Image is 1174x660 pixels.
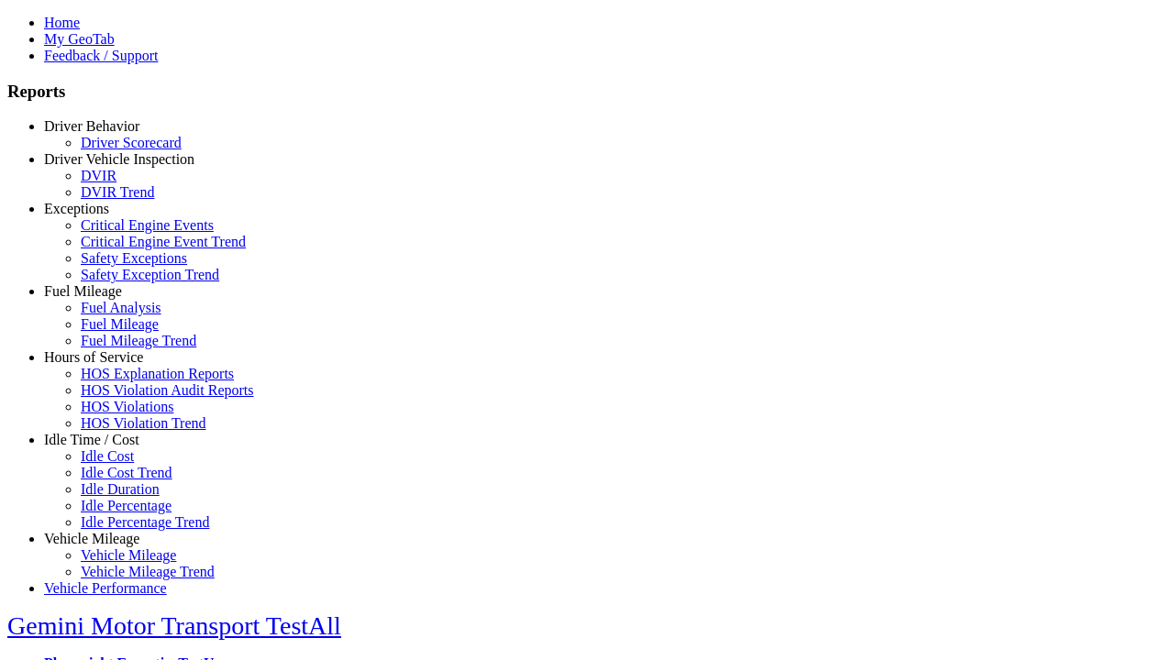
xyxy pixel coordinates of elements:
[81,514,209,530] a: Idle Percentage Trend
[81,135,182,150] a: Driver Scorecard
[81,564,215,579] a: Vehicle Mileage Trend
[81,498,172,513] a: Idle Percentage
[81,217,214,233] a: Critical Engine Events
[44,15,80,30] a: Home
[81,465,172,480] a: Idle Cost Trend
[44,580,167,596] a: Vehicle Performance
[44,151,194,167] a: Driver Vehicle Inspection
[44,31,115,47] a: My GeoTab
[81,547,176,563] a: Vehicle Mileage
[44,48,158,63] a: Feedback / Support
[81,382,254,398] a: HOS Violation Audit Reports
[81,234,246,249] a: Critical Engine Event Trend
[7,82,1167,102] h3: Reports
[81,267,219,282] a: Safety Exception Trend
[81,399,173,414] a: HOS Violations
[44,349,143,365] a: Hours of Service
[7,611,341,640] a: Gemini Motor Transport TestAll
[44,118,139,134] a: Driver Behavior
[81,366,234,381] a: HOS Explanation Reports
[81,184,154,200] a: DVIR Trend
[81,448,134,464] a: Idle Cost
[81,333,196,348] a: Fuel Mileage Trend
[81,481,160,497] a: Idle Duration
[44,201,109,216] a: Exceptions
[81,300,161,315] a: Fuel Analysis
[44,531,139,546] a: Vehicle Mileage
[44,283,122,299] a: Fuel Mileage
[81,316,159,332] a: Fuel Mileage
[44,432,139,447] a: Idle Time / Cost
[81,168,116,183] a: DVIR
[81,250,187,266] a: Safety Exceptions
[81,415,206,431] a: HOS Violation Trend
